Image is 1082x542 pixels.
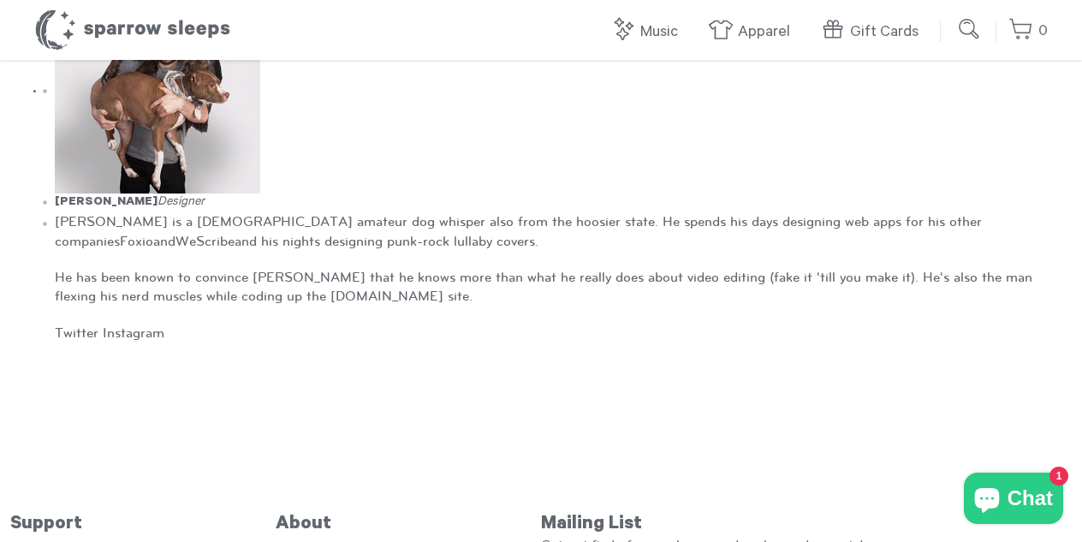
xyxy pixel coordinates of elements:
p: He has been known to convince [PERSON_NAME] that he knows more than what he really does about vid... [55,268,1048,307]
a: Gift Cards [820,14,927,51]
input: Submit [953,12,987,46]
a: Foxio [120,234,153,248]
inbox-online-store-chat: Shopify online store chat [959,473,1068,528]
h5: Mailing List [541,514,1072,536]
a: Twitter [55,325,98,340]
a: Instagram [103,325,164,340]
h5: Support [10,514,276,536]
h5: About [276,514,541,536]
a: Apparel [708,14,799,51]
a: Music [610,14,687,51]
h1: Sparrow Sleeps [34,9,231,51]
strong: [PERSON_NAME] [55,196,158,210]
p: [PERSON_NAME] is a [DEMOGRAPHIC_DATA] amateur dog whisper also from the hoosier state. He spends ... [55,212,1048,251]
em: Designer [158,196,205,210]
a: WeScribe [175,234,235,248]
a: 0 [1008,13,1048,50]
